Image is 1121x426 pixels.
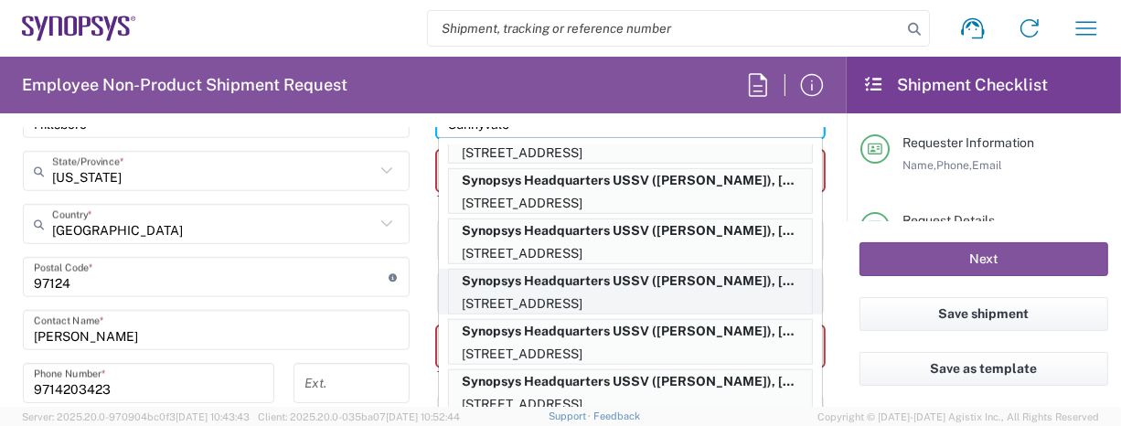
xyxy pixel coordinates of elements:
p: Synopsys Headquarters USSV (Rajkumar Methuku), rmethuku@synopsys.com [449,370,812,393]
p: [STREET_ADDRESS] [449,393,812,416]
span: Server: 2025.20.0-970904bc0f3 [22,411,250,422]
p: Synopsys Headquarters USSV (Rafael Chacon), rafael@synopsys.com [449,270,812,293]
span: Name, [902,158,936,172]
p: Synopsys Headquarters USSV (Rajkumar Methuku), rmethuku@synopsys.com [449,320,812,343]
span: [DATE] 10:52:44 [386,411,460,422]
span: Phone, [936,158,972,172]
span: Email [972,158,1002,172]
div: This field is required [437,367,824,383]
p: Synopsys Headquarters USSV (Rafael Chacon), rafael@synopsys.com [449,219,812,242]
h2: Shipment Checklist [863,74,1048,96]
button: Save shipment [859,297,1108,331]
div: This field is required [437,191,824,208]
a: Feedback [593,410,640,421]
span: Copyright © [DATE]-[DATE] Agistix Inc., All Rights Reserved [817,409,1099,425]
span: [DATE] 10:43:43 [176,411,250,422]
span: Request Details [902,213,995,228]
p: [STREET_ADDRESS] [449,293,812,315]
h2: Employee Non-Product Shipment Request [22,74,347,96]
button: Next [859,242,1108,276]
p: [STREET_ADDRESS] [449,343,812,366]
input: Shipment, tracking or reference number [428,11,902,46]
span: Requester Information [902,135,1034,150]
a: Support [549,410,594,421]
span: Client: 2025.20.0-035ba07 [258,411,460,422]
p: [STREET_ADDRESS] [449,192,812,215]
button: Save as template [859,352,1108,386]
p: [STREET_ADDRESS] [449,242,812,265]
p: Synopsys Headquarters USSV (Peter Zhang), peterz@synopsys.com [449,169,812,192]
p: [STREET_ADDRESS] [449,142,812,165]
